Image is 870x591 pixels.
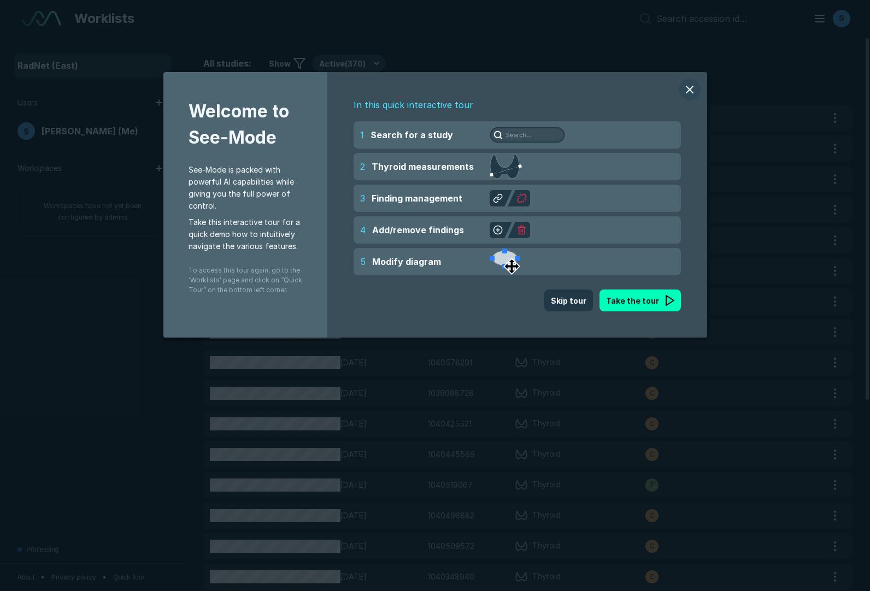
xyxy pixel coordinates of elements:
[372,255,441,268] span: Modify diagram
[490,222,530,238] img: Add/remove findings
[372,223,464,237] span: Add/remove findings
[372,192,462,205] span: Finding management
[360,128,364,141] span: 1
[544,289,593,311] button: Skip tour
[163,72,707,338] div: modal
[371,128,453,141] span: Search for a study
[189,216,302,252] span: Take this interactive tour for a quick demo how to intuitively navigate the various features.
[372,160,474,173] span: Thyroid measurements
[360,255,366,268] span: 5
[360,192,365,205] span: 3
[354,98,681,115] span: In this quick interactive tour
[490,127,565,143] img: Search for a study
[360,223,366,237] span: 4
[490,190,530,206] img: Finding management
[189,98,302,164] span: Welcome to See-Mode
[189,164,302,212] span: See-Mode is packed with powerful AI capabilities while giving you the full power of control.
[189,257,302,295] span: To access this tour again, go to the ‘Worklists’ page and click on “Quick Tour” on the bottom lef...
[599,289,681,311] button: Take the tour
[490,155,522,179] img: Thyroid measurements
[360,160,365,173] span: 2
[490,249,520,275] img: Modify diagram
